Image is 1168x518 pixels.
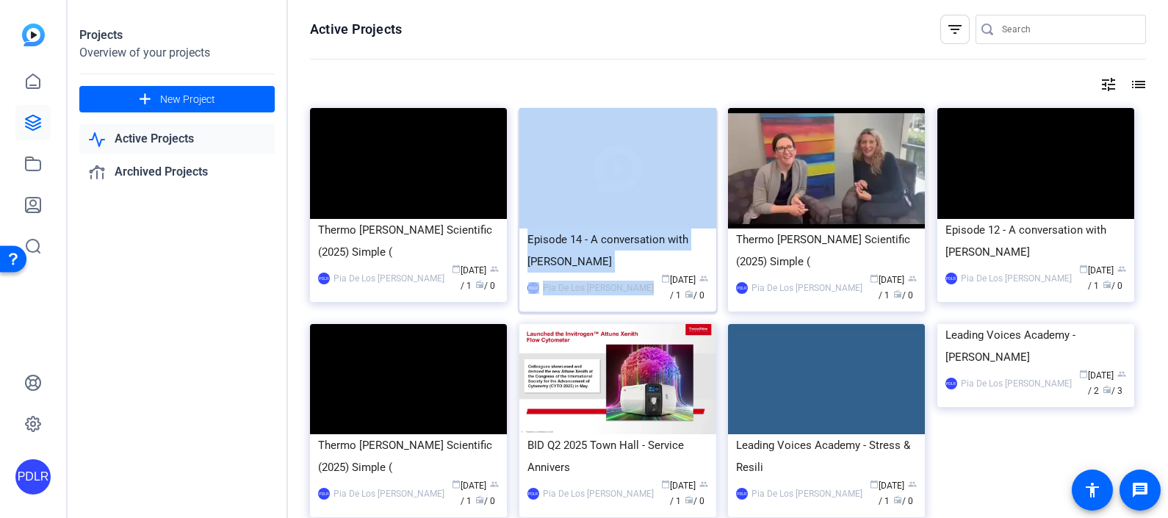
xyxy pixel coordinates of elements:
span: radio [475,280,484,289]
span: radio [1103,280,1111,289]
div: Pia De Los [PERSON_NAME] [334,486,444,501]
div: PDLR [15,459,51,494]
span: / 3 [1103,386,1122,396]
input: Search [1002,21,1134,38]
span: calendar_today [1079,265,1088,273]
span: group [1117,265,1126,273]
span: [DATE] [661,481,696,491]
span: / 2 [1088,370,1126,396]
span: [DATE] [870,481,904,491]
span: radio [893,495,902,504]
h1: Active Projects [310,21,402,38]
div: Pia De Los [PERSON_NAME] [543,486,654,501]
div: Pia De Los [PERSON_NAME] [751,281,862,295]
span: [DATE] [870,275,904,285]
div: Episode 12 - A conversation with [PERSON_NAME] [945,219,1126,263]
span: calendar_today [661,274,670,283]
mat-icon: add [136,90,154,109]
div: Leading Voices Academy - Stress & Resili [736,434,917,478]
span: [DATE] [452,265,486,276]
div: Thermo [PERSON_NAME] Scientific (2025) Simple ( [736,229,917,273]
span: / 0 [475,496,495,506]
span: [DATE] [1079,265,1114,276]
span: New Project [160,92,215,107]
div: PDLR [945,378,957,389]
div: Pia De Los [PERSON_NAME] [751,486,862,501]
div: Pia De Los [PERSON_NAME] [961,376,1072,391]
span: group [908,274,917,283]
div: PDLR [318,273,330,284]
div: Leading Voices Academy - [PERSON_NAME] [945,324,1126,368]
a: Archived Projects [79,157,275,187]
span: radio [685,289,693,298]
span: radio [685,495,693,504]
div: PDLR [945,273,957,284]
mat-icon: message [1131,481,1149,499]
span: radio [893,289,902,298]
div: PDLR [318,488,330,500]
div: PDLR [736,488,748,500]
span: [DATE] [452,481,486,491]
div: PDLR [736,282,748,294]
span: radio [1103,385,1111,394]
span: / 0 [893,290,913,301]
span: calendar_today [452,480,461,489]
span: group [490,480,499,489]
mat-icon: tune [1100,76,1117,93]
button: New Project [79,86,275,112]
span: calendar_today [661,480,670,489]
span: / 0 [685,496,704,506]
mat-icon: accessibility [1084,481,1101,499]
span: group [699,274,708,283]
span: / 0 [1103,281,1122,291]
span: calendar_today [1079,370,1088,378]
div: Thermo [PERSON_NAME] Scientific (2025) Simple ( [318,434,499,478]
span: / 0 [893,496,913,506]
span: calendar_today [452,265,461,273]
a: Active Projects [79,124,275,154]
div: PDLR [527,488,539,500]
span: group [1117,370,1126,378]
span: group [490,265,499,273]
span: [DATE] [1079,370,1114,381]
span: / 0 [475,281,495,291]
span: calendar_today [870,274,879,283]
div: Projects [79,26,275,44]
div: Pia De Los [PERSON_NAME] [334,271,444,286]
span: group [699,480,708,489]
div: Pia De Los [PERSON_NAME] [543,281,654,295]
span: / 0 [685,290,704,301]
div: Thermo [PERSON_NAME] Scientific (2025) Simple ( [318,219,499,263]
div: Pia De Los [PERSON_NAME] [961,271,1072,286]
mat-icon: list [1128,76,1146,93]
div: Overview of your projects [79,44,275,62]
span: calendar_today [870,480,879,489]
span: group [908,480,917,489]
span: / 1 [461,265,499,291]
div: PDLR [527,282,539,294]
mat-icon: filter_list [946,21,964,38]
span: [DATE] [661,275,696,285]
img: blue-gradient.svg [22,24,45,46]
div: Episode 14 - A conversation with [PERSON_NAME] [527,229,708,273]
span: radio [475,495,484,504]
div: BID Q2 2025 Town Hall - Service Annivers [527,434,708,478]
span: / 1 [1088,265,1126,291]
